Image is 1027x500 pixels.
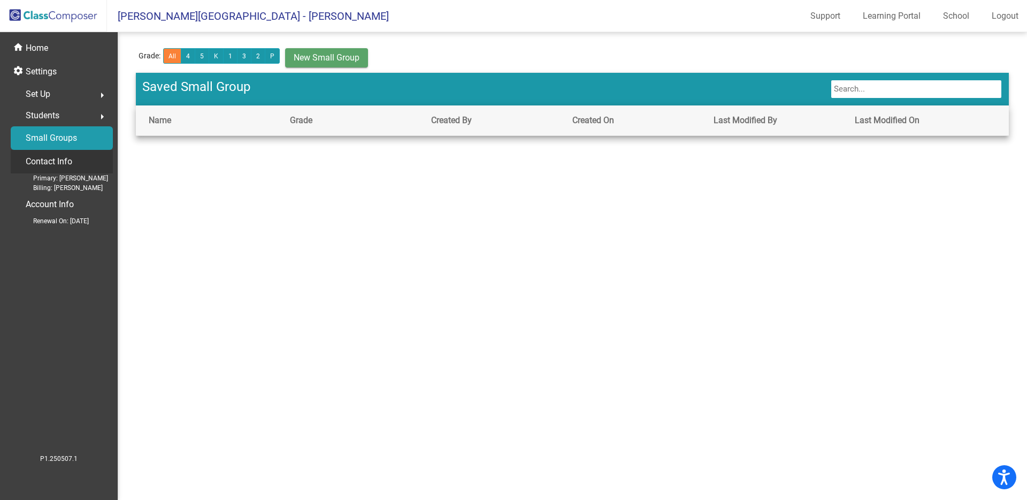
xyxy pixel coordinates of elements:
mat-icon: home [13,42,26,55]
div: Last Modified On [855,114,929,127]
span: Saved Small Group [142,79,250,96]
button: New Small Group [285,48,368,67]
div: Name [149,114,171,127]
a: Learning Portal [854,7,929,25]
div: Created By [431,114,481,127]
a: Support [802,7,849,25]
span: Billing: [PERSON_NAME] [16,183,103,193]
p: Small Groups [26,131,77,146]
span: Set Up [26,87,50,102]
span: [PERSON_NAME][GEOGRAPHIC_DATA] - [PERSON_NAME] [107,7,389,25]
a: Logout [983,7,1027,25]
div: Grade [290,114,312,127]
span: Renewal On: [DATE] [16,216,89,226]
mat-icon: arrow_right [96,89,109,102]
a: School [934,7,978,25]
div: Name [149,114,181,127]
button: 3 [237,48,251,64]
div: Created On [572,114,614,127]
div: Last Modified On [855,114,919,127]
mat-icon: arrow_right [96,110,109,123]
div: Created By [431,114,472,127]
div: Last Modified By [714,114,777,127]
p: Contact Info [26,154,72,169]
input: Search... [830,79,1002,99]
span: Primary: [PERSON_NAME] [16,173,108,183]
span: Students [26,108,59,123]
div: Created On [572,114,624,127]
button: 1 [223,48,237,64]
button: All [163,48,181,64]
p: Settings [26,65,57,78]
button: K [209,48,224,64]
span: New Small Group [294,52,359,63]
button: 5 [195,48,209,64]
div: Last Modified By [714,114,787,127]
p: Home [26,42,48,55]
button: 2 [251,48,265,64]
button: P [265,48,280,64]
span: Grade: [139,48,160,73]
button: 4 [181,48,195,64]
div: Grade [290,114,322,127]
mat-icon: settings [13,65,26,78]
p: Account Info [26,197,74,212]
